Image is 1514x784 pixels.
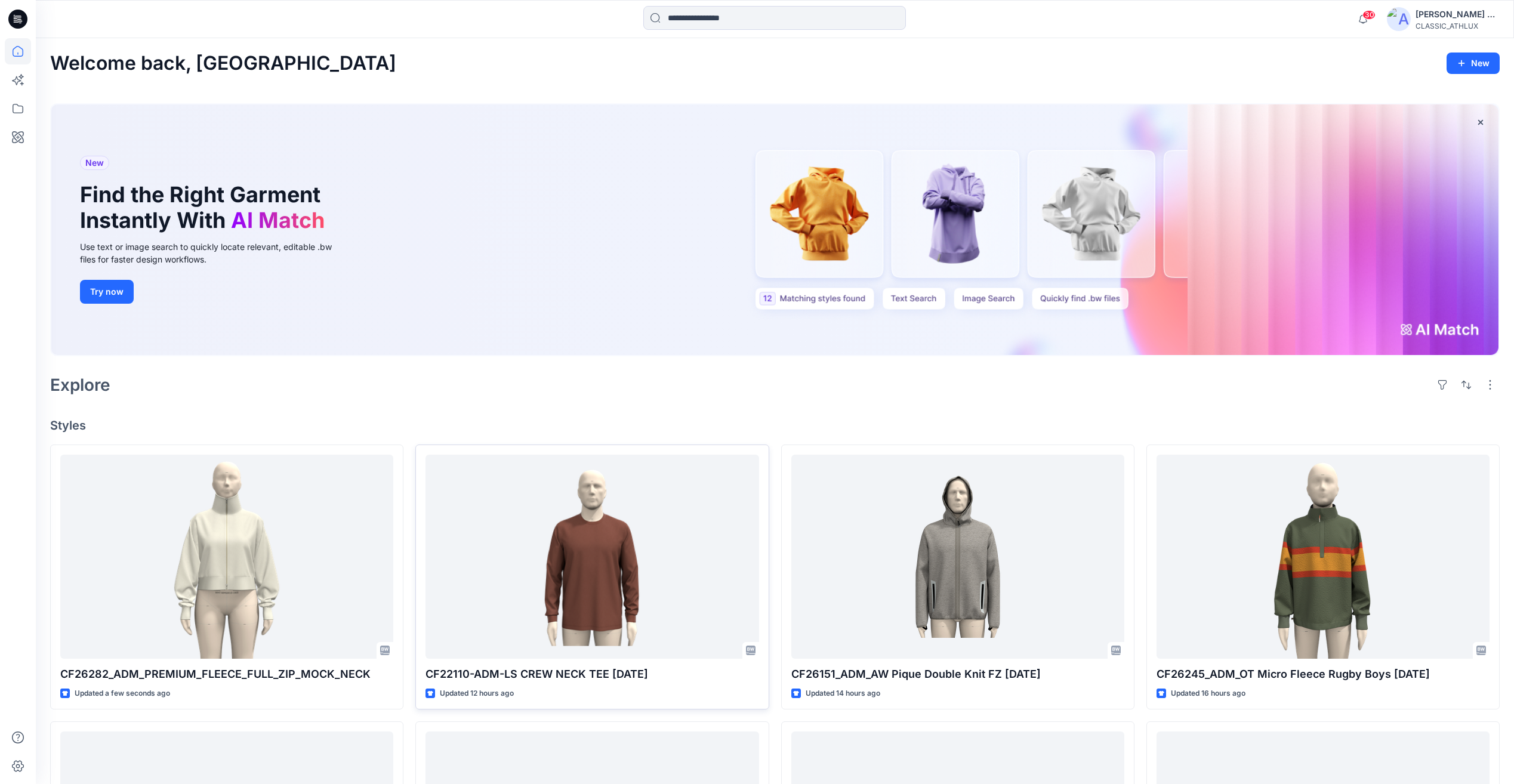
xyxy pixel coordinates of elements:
[1157,455,1490,658] a: CF26245_ADM_OT Micro Fleece Rugby Boys 05OCT25
[1416,21,1499,30] div: CLASSIC_ATHLUX
[425,666,758,683] p: CF22110-ADM-LS CREW NECK TEE [DATE]
[80,182,331,233] h1: Find the Right Garment Instantly With
[1157,666,1490,683] p: CF26245_ADM_OT Micro Fleece Rugby Boys [DATE]
[425,455,758,658] a: CF22110-ADM-LS CREW NECK TEE 04OCT25
[80,240,349,266] div: Use text or image search to quickly locate relevant, editable .bw files for faster design workflows.
[60,455,393,658] a: CF26282_ADM_PREMIUM_FLEECE_FULL_ZIP_MOCK_NECK
[75,687,170,700] p: Updated a few seconds ago
[60,666,393,683] p: CF26282_ADM_PREMIUM_FLEECE_FULL_ZIP_MOCK_NECK
[806,687,880,700] p: Updated 14 hours ago
[1447,53,1500,74] button: New
[1171,687,1245,700] p: Updated 16 hours ago
[231,207,325,233] span: AI Match
[50,53,396,75] h2: Welcome back, [GEOGRAPHIC_DATA]
[791,455,1124,658] a: CF26151_ADM_AW Pique Double Knit FZ 05OCT25
[440,687,514,700] p: Updated 12 hours ago
[1416,7,1499,21] div: [PERSON_NAME] Cfai
[50,418,1500,433] h4: Styles
[50,375,110,394] h2: Explore
[85,156,104,170] span: New
[791,666,1124,683] p: CF26151_ADM_AW Pique Double Knit FZ [DATE]
[1387,7,1411,31] img: avatar
[1362,10,1376,20] span: 30
[80,280,134,304] button: Try now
